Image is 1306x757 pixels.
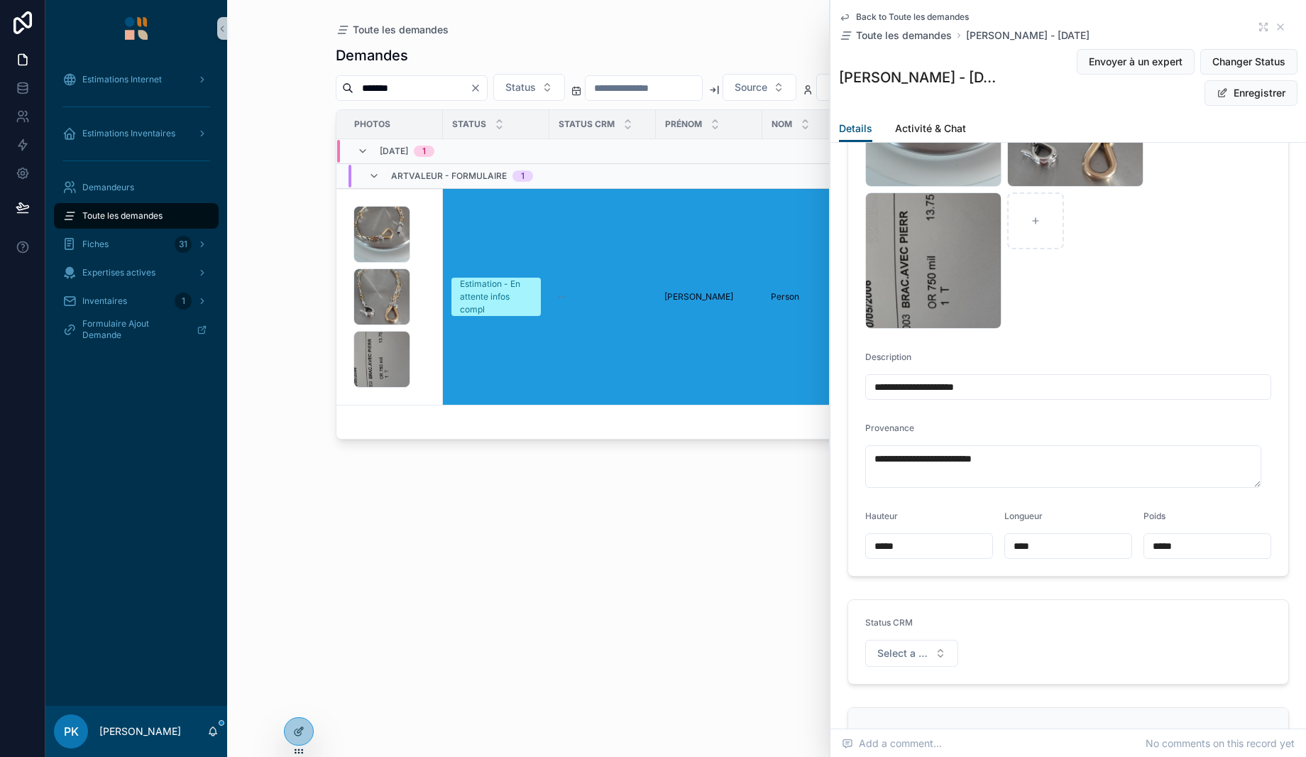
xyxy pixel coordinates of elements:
[1205,80,1297,106] button: Enregistrer
[1200,49,1297,75] button: Changer Status
[839,116,872,143] a: Details
[839,121,872,136] span: Details
[493,74,565,101] button: Select Button
[865,725,943,748] h2: Demande
[865,640,958,667] button: Select Button
[828,80,859,94] span: Expert
[54,121,219,146] a: Estimations Inventaires
[175,293,192,310] div: 1
[54,288,219,314] a: Inventaires1
[842,736,942,751] span: Add a comment...
[452,119,486,130] span: Status
[839,67,997,87] h1: [PERSON_NAME] - [DATE]
[54,260,219,285] a: Expertises actives
[82,210,163,222] span: Toute les demandes
[99,724,181,739] p: [PERSON_NAME]
[1077,49,1195,75] button: Envoyer à un expert
[82,267,155,278] span: Expertises actives
[895,121,966,136] span: Activité & Chat
[354,119,390,130] span: Photos
[54,203,219,229] a: Toute les demandes
[1146,736,1295,751] span: No comments on this record yet
[54,175,219,200] a: Demandeurs
[865,352,911,362] span: Description
[82,182,134,193] span: Demandeurs
[1089,55,1182,69] span: Envoyer à un expert
[877,646,929,660] span: Select a Status CRM
[856,28,952,43] span: Toute les demandes
[470,82,487,94] button: Clear
[665,119,702,130] span: Prénom
[460,278,532,316] div: Estimation - En attente infos compl
[45,57,227,361] div: scrollable content
[735,80,767,94] span: Source
[839,11,969,23] a: Back to Toute les demandes
[82,239,109,250] span: Fiches
[336,45,408,65] h1: Demandes
[64,723,79,740] span: PK
[865,423,914,433] span: Provenance
[353,23,449,37] span: Toute les demandes
[664,291,733,303] span: [PERSON_NAME]
[451,278,541,316] a: Estimation - En attente infos compl
[82,128,175,139] span: Estimations Inventaires
[1143,511,1165,521] span: Poids
[558,291,566,303] span: --
[816,74,888,101] button: Select Button
[1212,55,1285,69] span: Changer Status
[771,291,860,303] a: Person
[521,170,525,182] div: 1
[771,291,799,303] span: Person
[772,119,792,130] span: Nom
[558,291,647,303] a: --
[895,116,966,144] a: Activité & Chat
[505,80,536,94] span: Status
[856,11,969,23] span: Back to Toute les demandes
[82,318,185,341] span: Formulaire Ajout Demande
[54,232,219,257] a: Fiches31
[865,617,913,628] span: Status CRM
[82,74,162,85] span: Estimations Internet
[82,295,127,307] span: Inventaires
[391,170,507,182] span: Artvaleur - Formulaire
[54,317,219,342] a: Formulaire Ajout Demande
[54,67,219,92] a: Estimations Internet
[422,146,426,157] div: 1
[380,146,408,157] span: [DATE]
[559,119,615,130] span: Status CRM
[175,236,192,253] div: 31
[839,28,952,43] a: Toute les demandes
[1004,511,1043,521] span: Longueur
[125,17,148,40] img: App logo
[865,511,898,521] span: Hauteur
[664,291,754,303] a: [PERSON_NAME]
[723,74,796,101] button: Select Button
[966,28,1090,43] a: [PERSON_NAME] - [DATE]
[336,23,449,37] a: Toute les demandes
